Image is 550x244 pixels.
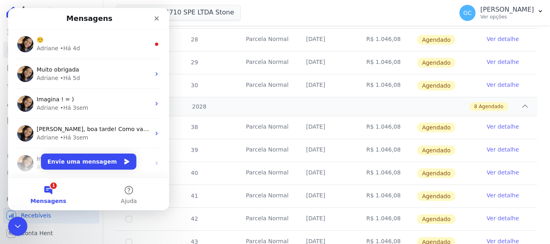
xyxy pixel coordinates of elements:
div: • Há 4d [52,36,72,45]
a: Ver detalhe [487,58,519,66]
td: [DATE] [296,139,356,162]
span: Mensagens [23,190,58,196]
span: Muito obrigada [29,58,71,65]
td: [DATE] [296,208,356,230]
div: Adriane [29,125,50,134]
div: • Há 3sem [52,96,80,104]
td: [DATE] [296,185,356,207]
td: R$ 1.046,08 [357,162,417,185]
div: Adriane [29,96,50,104]
td: [DATE] [296,74,356,97]
td: Parcela Normal [236,139,296,162]
iframe: Intercom live chat [8,8,169,210]
span: 28 [190,36,198,43]
a: Minha Carteira [3,113,99,129]
p: Ver opções [480,14,534,20]
td: R$ 1.046,08 [357,185,417,207]
span: 29 [190,59,198,66]
td: [DATE] [296,51,356,74]
span: Agendado [417,35,455,45]
a: Clientes [3,95,99,111]
td: R$ 1.046,08 [357,74,417,97]
div: • Há 5d [52,66,72,74]
a: Parcelas [3,59,99,76]
a: Conta Hent [3,225,99,241]
img: Profile image for Adriane [9,88,25,104]
span: Imagina ! = ) [29,88,66,94]
a: Ver detalhe [487,35,519,43]
span: Agendado [417,214,455,224]
td: Parcela Normal [236,51,296,74]
button: Envie uma mensagem [33,146,128,162]
a: Visão Geral [3,24,99,40]
a: Crédito [3,148,99,164]
span: 40 [190,170,198,176]
td: R$ 1.046,08 [357,139,417,162]
td: Parcela Normal [236,162,296,185]
a: Ver detalhe [487,168,519,176]
img: Profile image for Adriane [9,58,25,74]
img: Profile image for Adriane [9,147,25,163]
span: 38 [190,124,198,130]
td: Parcela Normal [236,208,296,230]
button: Hype T104710 SPE LTDA Stone [116,5,241,20]
div: Plataformas [6,195,96,204]
a: Ver detalhe [487,191,519,199]
iframe: Intercom live chat [8,217,27,236]
span: Agendado [417,58,455,68]
a: Ver detalhe [487,81,519,89]
span: 30 [190,82,198,88]
span: Agendado [417,146,455,155]
span: Agendado [417,81,455,90]
div: • Há 3sem [52,125,80,134]
td: Parcela Normal [236,74,296,97]
span: Imagina 😉 [29,148,59,154]
span: 8 [474,103,478,110]
td: [DATE] [296,162,356,185]
td: R$ 1.046,08 [357,208,417,230]
td: Parcela Normal [236,116,296,139]
span: ☺️ [29,29,35,35]
span: 39 [190,147,198,153]
a: Ver detalhe [487,214,519,222]
input: default [126,216,132,222]
a: Recebíveis [3,207,99,223]
td: [DATE] [296,116,356,139]
a: Transferências [3,130,99,146]
span: Ajuda [113,190,129,196]
td: Parcela Normal [236,29,296,51]
div: Adriane [29,36,50,45]
a: Contratos [3,42,99,58]
span: [PERSON_NAME], boa tarde! Como vai? Gi, prontinho. [GEOGRAPHIC_DATA] ; ) [29,118,248,124]
p: [PERSON_NAME] [480,6,534,14]
button: Ajuda [81,170,161,202]
td: R$ 1.046,08 [357,51,417,74]
span: 41 [190,193,198,199]
span: Conta Hent [21,229,53,237]
td: Parcela Normal [236,185,296,207]
img: Profile image for Adriane [9,117,25,133]
span: Agendado [417,168,455,178]
span: Agendado [417,123,455,132]
span: 42 [190,215,198,222]
span: Agendado [417,191,455,201]
div: Adriane [29,155,50,164]
img: Profile image for Adriane [9,28,25,44]
span: Recebíveis [21,211,51,219]
button: GC [PERSON_NAME] Ver opções [453,2,550,24]
td: [DATE] [296,29,356,51]
a: Negativação [3,166,99,182]
a: Ver detalhe [487,123,519,131]
td: R$ 1.046,08 [357,116,417,139]
div: Adriane [29,66,50,74]
span: Agendado [479,103,503,110]
td: R$ 1.046,08 [357,29,417,51]
span: GC [463,10,472,16]
a: Lotes [3,77,99,93]
a: Ver detalhe [487,146,519,154]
